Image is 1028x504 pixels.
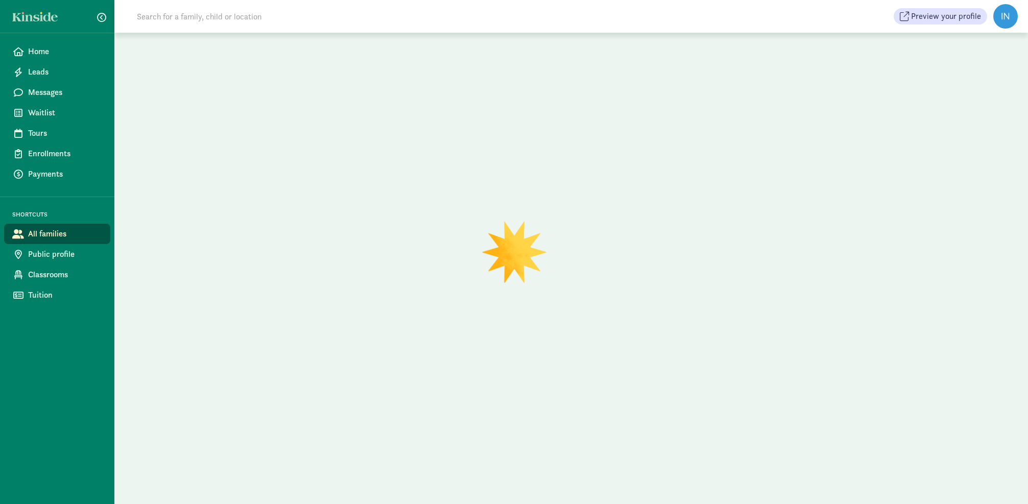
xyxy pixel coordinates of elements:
[4,164,110,184] a: Payments
[28,228,102,240] span: All families
[28,127,102,139] span: Tours
[4,224,110,244] a: All families
[28,107,102,119] span: Waitlist
[4,123,110,143] a: Tours
[28,248,102,260] span: Public profile
[4,41,110,62] a: Home
[911,10,981,22] span: Preview your profile
[4,62,110,82] a: Leads
[28,269,102,281] span: Classrooms
[894,8,987,25] button: Preview your profile
[4,143,110,164] a: Enrollments
[28,45,102,58] span: Home
[4,244,110,265] a: Public profile
[28,289,102,301] span: Tuition
[4,103,110,123] a: Waitlist
[4,265,110,285] a: Classrooms
[4,82,110,103] a: Messages
[28,66,102,78] span: Leads
[4,285,110,305] a: Tuition
[28,86,102,99] span: Messages
[28,148,102,160] span: Enrollments
[28,168,102,180] span: Payments
[131,6,417,27] input: Search for a family, child or location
